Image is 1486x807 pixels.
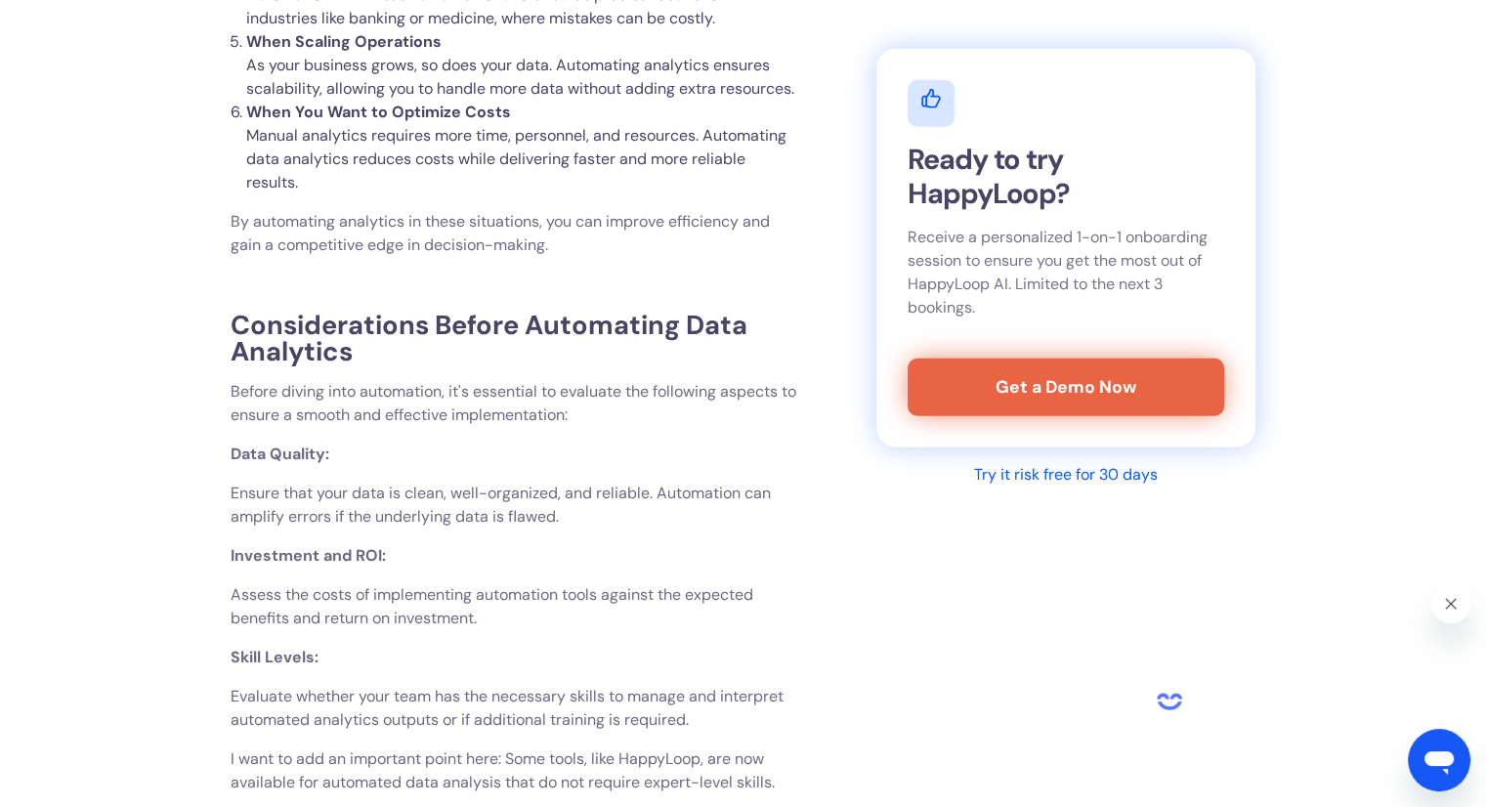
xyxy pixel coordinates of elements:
li: Manual analytics requires more time, personnel, and resources. Automating data analytics reduces ... [246,101,798,194]
p: By automating analytics in these situations, you can improve efficiency and gain a competitive ed... [231,210,798,257]
div: Happie says "Hello 👋 Looking for something? We’re here to help!". Open messaging window to contin... [1150,584,1470,721]
strong: Data Quality: [231,444,329,464]
span: Hello 👋 Looking for something? We’re here to help! [12,41,233,76]
iframe: Close message from Happie [1431,584,1470,623]
p: Ensure that your data is clean, well-organized, and reliable. Automation can amplify errors if th... [231,482,798,529]
strong: Investment and ROI: [231,545,386,566]
a: Get a Demo Now [908,359,1223,415]
p: Before diving into automation, it's essential to evaluate the following aspects to ensure a smoot... [231,380,798,427]
li: As your business grows, so does your data. Automating analytics ensures scalability, allowing you... [246,30,798,101]
p: Evaluate whether your team has the necessary skills to manage and interpret automated analytics o... [231,685,798,732]
p: Receive a personalized 1-on-1 onboarding session to ensure you get the most out of HappyLoop AI. ... [908,226,1223,319]
h1: Happie [12,16,262,31]
strong: When Scaling Operations [246,31,442,52]
iframe: Button to launch messaging window [1408,729,1470,791]
strong: When You Want to Optimize Costs [246,102,511,122]
p: I want to add an important point here: Some tools, like HappyLoop, are now available for automate... [231,747,798,794]
p: ‍ [231,273,798,296]
p: Assess the costs of implementing automation tools against the expected benefits and return on inv... [231,583,798,630]
div: Try it risk free for 30 days [974,462,1158,486]
strong: Considerations Before Automating Data Analytics [231,308,747,368]
h2: Ready to try HappyLoop? [908,143,1223,210]
iframe: no content [1150,682,1189,721]
strong: Skill Levels: [231,647,318,667]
